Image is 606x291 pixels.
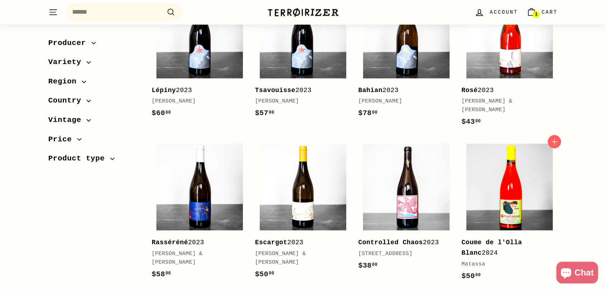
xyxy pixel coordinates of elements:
[490,8,518,16] span: Account
[542,8,558,16] span: Cart
[358,87,383,94] b: Bahian
[462,139,558,289] a: Coume de l'Olla Blanc2024Matassa
[358,250,447,259] div: [STREET_ADDRESS]
[462,86,551,96] div: 2023
[48,35,140,55] button: Producer
[152,109,171,118] span: $60
[255,238,344,248] div: 2023
[475,273,481,278] sup: 00
[522,2,562,23] a: Cart
[554,262,600,285] inbox-online-store-chat: Shopify online store chat
[462,118,481,126] span: $43
[152,139,248,287] a: Rasséréné2023[PERSON_NAME] & [PERSON_NAME]
[255,270,274,279] span: $50
[48,37,91,49] span: Producer
[48,153,111,165] span: Product type
[269,271,274,276] sup: 00
[462,97,551,115] div: [PERSON_NAME] & [PERSON_NAME]
[358,239,423,246] b: Controlled Chaos
[358,139,455,279] a: Controlled Chaos2023[STREET_ADDRESS]
[48,95,87,107] span: Country
[462,272,481,281] span: $50
[48,133,77,146] span: Price
[152,239,188,246] b: Rasséréné
[255,250,344,267] div: [PERSON_NAME] & [PERSON_NAME]
[372,110,377,115] sup: 00
[372,263,377,268] sup: 00
[255,86,344,96] div: 2023
[165,110,171,115] sup: 00
[152,86,241,96] div: 2023
[358,109,378,118] span: $78
[255,87,296,94] b: Tsavouisse
[152,87,176,94] b: Lépiny
[152,238,241,248] div: 2023
[269,110,274,115] sup: 00
[255,139,351,287] a: Escargot2023[PERSON_NAME] & [PERSON_NAME]
[48,56,87,69] span: Variety
[358,262,378,270] span: $38
[535,12,537,17] span: 1
[470,2,522,23] a: Account
[358,238,447,248] div: 2023
[48,76,82,88] span: Region
[255,109,274,118] span: $57
[48,132,140,151] button: Price
[462,87,478,94] b: Rosé
[358,86,447,96] div: 2023
[48,112,140,132] button: Vintage
[48,55,140,74] button: Variety
[152,97,241,106] div: [PERSON_NAME]
[165,271,171,276] sup: 00
[462,238,551,259] div: 2024
[255,239,287,246] b: Escargot
[48,114,87,126] span: Vintage
[48,151,140,170] button: Product type
[358,97,447,106] div: [PERSON_NAME]
[475,119,481,124] sup: 00
[48,74,140,93] button: Region
[462,239,522,257] b: Coume de l'Olla Blanc
[255,97,344,106] div: [PERSON_NAME]
[48,93,140,113] button: Country
[462,260,551,269] div: Matassa
[152,270,171,279] span: $58
[152,250,241,267] div: [PERSON_NAME] & [PERSON_NAME]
